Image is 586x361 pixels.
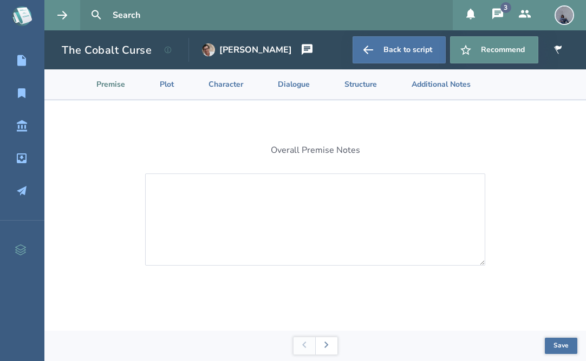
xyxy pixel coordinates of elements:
div: Overall Premise Notes [271,144,360,156]
h1: The Cobalt Curse [62,43,152,57]
li: Additional Notes [386,69,479,99]
li: Character [183,69,252,99]
li: Dialogue [252,69,318,99]
li: Premise [70,69,134,99]
a: [PERSON_NAME] [202,38,292,62]
a: Back to script [353,36,446,63]
div: [PERSON_NAME] [219,45,292,55]
button: Save [545,338,577,354]
img: user_1714333753-crop.jpg [202,43,215,56]
li: Plot [134,69,183,99]
button: Recommend [450,36,538,63]
img: user_1717041581-crop.jpg [555,5,574,25]
button: View script details [156,38,180,62]
div: 3 [500,2,511,13]
li: Structure [318,69,386,99]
